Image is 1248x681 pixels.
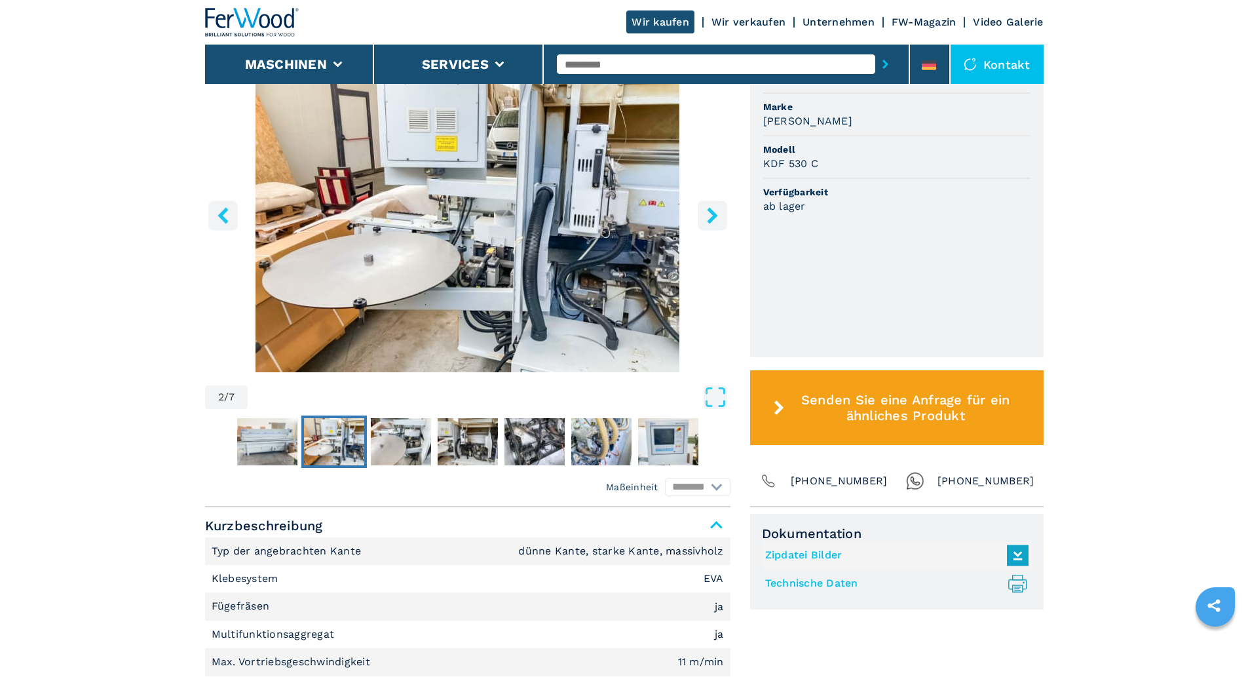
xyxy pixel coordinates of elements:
span: 7 [229,392,235,402]
button: Senden Sie eine Anfrage für ein ähnliches Produkt [750,370,1044,445]
img: Ferwood [205,8,299,37]
a: Wir verkaufen [711,16,785,28]
p: Typ der angebrachten Kante [212,544,365,558]
span: Marke [763,100,1031,113]
p: Klebesystem [212,572,282,586]
span: 2 [218,392,224,402]
button: right-button [698,201,727,230]
button: Services [422,56,489,72]
em: EVA [704,574,724,584]
a: Technische Daten [765,573,1022,594]
img: 076afba4b85045ca0af7d8e47f4269d5 [304,418,364,465]
h3: [PERSON_NAME] [763,113,852,128]
div: Kontakt [951,45,1044,84]
img: 96313158eabb1acfcc60abc32de1b965 [438,418,498,465]
em: Maßeinheit [606,480,658,494]
img: Einseitige Kantenanleimmaschine BRANDT KDF 530 C [205,54,730,372]
span: [PHONE_NUMBER] [937,472,1034,490]
h3: KDF 530 C [763,156,818,171]
span: Verfügbarkeit [763,185,1031,199]
p: Fügefräsen [212,599,273,613]
span: Senden Sie eine Anfrage für ein ähnliches Produkt [789,392,1021,423]
button: submit-button [875,49,896,79]
p: Max. Vortriebsgeschwindigkeit [212,655,374,669]
a: Wir kaufen [626,10,694,33]
div: Go to Slide 2 [205,54,730,372]
h3: ab lager [763,199,806,214]
button: Go to Slide 1 [235,416,300,468]
a: FW-Magazin [892,16,956,28]
em: 11 m/min [678,657,724,667]
button: Go to Slide 5 [502,416,567,468]
img: 485ed3aa9b18cefbaf3a15502c8d45b9 [504,418,565,465]
button: Go to Slide 7 [635,416,701,468]
a: Video Galerie [973,16,1043,28]
button: left-button [208,201,238,230]
img: df663613b13565850ab6638f24933612 [371,418,431,465]
img: Phone [759,472,778,490]
img: Whatsapp [906,472,924,490]
span: / [224,392,229,402]
span: Modell [763,143,1031,156]
a: sharethis [1198,589,1230,622]
a: Zipdatei Bilder [765,545,1022,566]
a: Unternehmen [803,16,875,28]
button: Go to Slide 3 [368,416,434,468]
span: Dokumentation [762,526,1032,541]
button: Open Fullscreen [251,385,727,409]
span: [PHONE_NUMBER] [791,472,888,490]
button: Maschinen [245,56,327,72]
em: dünne Kante, starke Kante, massivholz [518,546,723,556]
button: Go to Slide 2 [301,416,367,468]
p: Multifunktionsaggregat [212,627,338,642]
em: ja [715,629,724,640]
img: 9551f45c11917864b7fc68638f4172c3 [571,418,632,465]
img: 91c79ab253d018e626c76b25094df2c0 [638,418,698,465]
button: Go to Slide 6 [569,416,634,468]
img: 583110f9e1fff22bb99554e480ec8441 [237,418,297,465]
button: Go to Slide 4 [435,416,501,468]
span: Kurzbeschreibung [205,514,730,537]
em: ja [715,602,724,612]
img: Kontakt [964,58,977,71]
iframe: Chat [1192,622,1238,671]
nav: Thumbnail Navigation [205,416,730,468]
